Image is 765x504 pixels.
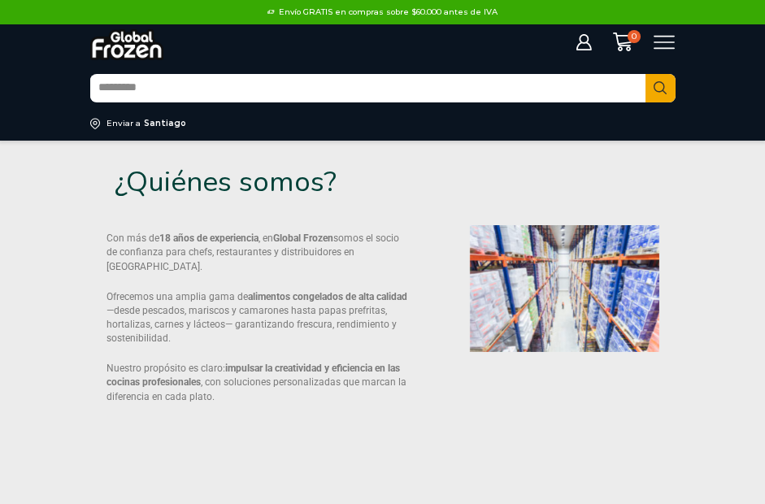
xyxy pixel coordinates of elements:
button: Search button [645,74,676,102]
b: Global Frozen [273,232,333,244]
b: alimentos congelados de alta calidad [248,291,407,302]
b: impulsar la creatividad y eficiencia en las cocinas profesionales [106,363,400,388]
h3: ¿Quiénes somos? [115,165,367,199]
img: address-field-icon.svg [90,118,106,129]
div: Santiago [144,118,186,129]
span: 0 [628,30,641,43]
p: Con más de , en somos el socio de confianza para chefs, restaurantes y distribuidores en [GEOGRAP... [106,232,409,273]
p: Ofrecemos una amplia gama de —desde pescados, mariscos y camarones hasta papas prefritas, hortali... [106,290,409,346]
div: Enviar a [106,118,141,129]
p: Nuestro propósito es claro: , con soluciones personalizadas que marcan la diferencia en cada plato. [106,362,409,403]
b: 18 años de experiencia [159,232,259,244]
a: 0 [605,32,641,52]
